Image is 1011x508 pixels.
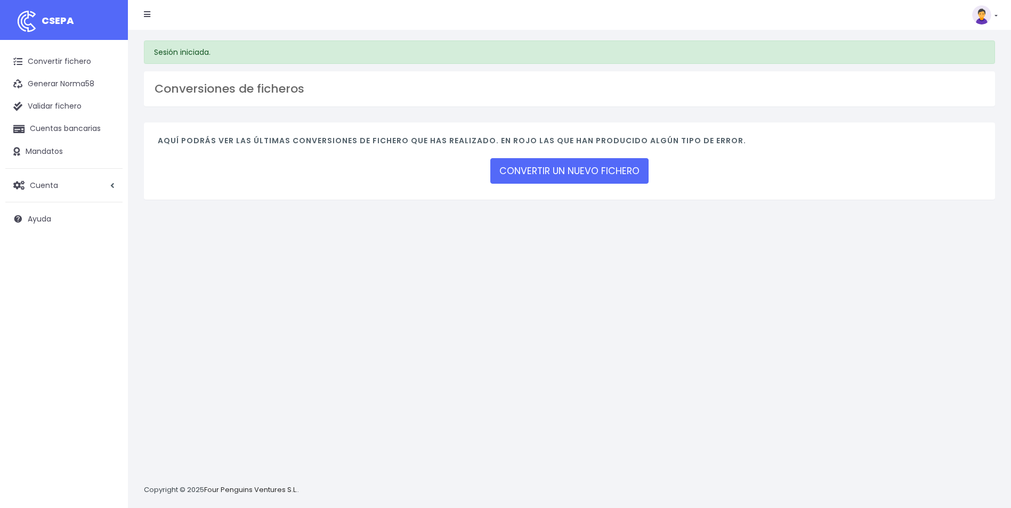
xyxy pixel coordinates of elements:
img: logo [13,8,40,35]
a: CONVERTIR UN NUEVO FICHERO [490,158,649,184]
div: Sesión iniciada. [144,40,995,64]
a: Four Penguins Ventures S.L. [204,485,297,495]
span: Ayuda [28,214,51,224]
a: Validar fichero [5,95,123,118]
a: Mandatos [5,141,123,163]
span: Cuenta [30,179,58,190]
a: Generar Norma58 [5,73,123,95]
span: CSEPA [42,14,74,27]
a: Cuentas bancarias [5,118,123,140]
a: Convertir fichero [5,51,123,73]
img: profile [972,5,991,24]
h4: Aquí podrás ver las últimas conversiones de fichero que has realizado. En rojo las que han produc... [158,136,981,151]
h3: Conversiones de ficheros [155,82,984,96]
p: Copyright © 2025 . [144,485,299,496]
a: Cuenta [5,174,123,196]
a: Ayuda [5,208,123,230]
